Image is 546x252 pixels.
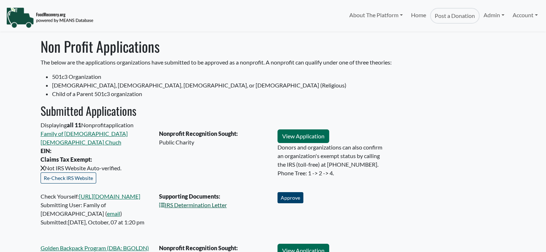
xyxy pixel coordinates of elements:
strong: Supporting Documents: [159,193,220,200]
h2: Submitted Applications [41,104,506,118]
a: Home [407,8,430,24]
li: 501c3 Organization [52,72,506,81]
time: [DATE], October, 07 at 1:20 pm [68,219,144,225]
a: Account [509,8,542,22]
button: Re-Check IRS Website [41,172,96,184]
a: Golden Backpack Program (DBA: BGOLDN) [41,244,149,251]
a: View Application [277,129,329,143]
img: NavigationLogo_FoodRecovery-91c16205cd0af1ed486a0f1a7774a6544ea792ac00100771e7dd3ec7c0e58e41.png [6,7,93,28]
a: Admin [480,8,508,22]
a: email [107,210,120,217]
button: Approve [277,192,303,203]
b: all 11 [67,122,81,128]
a: [URL][DOMAIN_NAME] [79,193,140,200]
a: Post a Donation [430,8,480,24]
li: [DEMOGRAPHIC_DATA], [DEMOGRAPHIC_DATA], [DEMOGRAPHIC_DATA], or [DEMOGRAPHIC_DATA] (Religious) [52,81,506,90]
div: Public Charity [155,129,273,192]
h1: Non Profit Applications [41,38,506,55]
div: Check Yourself: Submitting User: Family of [DEMOGRAPHIC_DATA] ( ) Submitted: [36,192,155,244]
strong: Claims Tax Exempt: [41,156,92,163]
strong: EIN: [41,147,51,154]
a: Family of [DEMOGRAPHIC_DATA] [DEMOGRAPHIC_DATA] Chuch [41,130,128,146]
p: Donors and organizations can also confirm an organization's exempt status by calling the IRS (tol... [277,143,387,177]
strong: Nonprofit Recognition Sought: [159,130,238,137]
li: Child of a Parent 501c3 organization [52,90,506,98]
a: About The Platform [345,8,407,22]
p: The below are the applications organizations have submitted to be approved as a nonprofit. A nonp... [41,58,506,67]
a: IRS Determination Letter [159,201,227,208]
div: Not IRS Website Auto-verified. [41,129,150,192]
strong: Nonprofit Recognition Sought: [159,244,238,251]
